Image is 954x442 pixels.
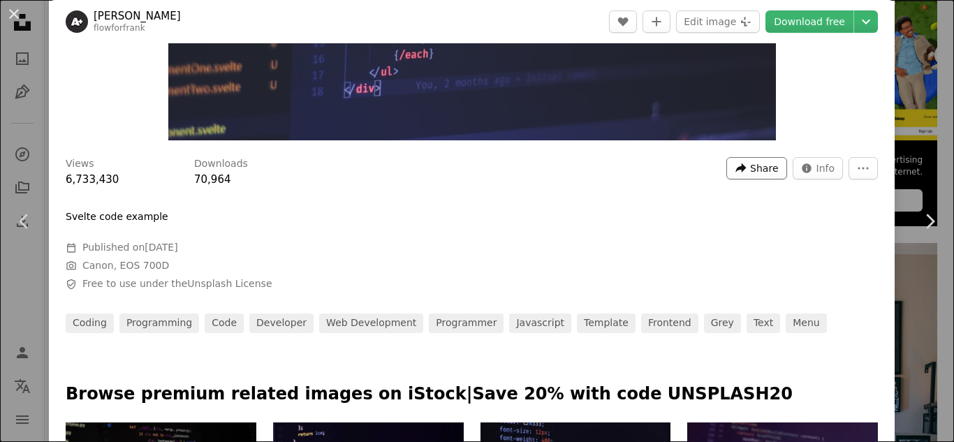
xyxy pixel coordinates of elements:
[82,277,272,291] span: Free to use under the
[194,157,248,171] h3: Downloads
[194,173,231,186] span: 70,964
[765,10,853,33] a: Download free
[676,10,760,33] button: Edit image
[643,10,670,33] button: Add to Collection
[854,10,878,33] button: Choose download size
[66,314,114,333] a: coding
[66,10,88,33] img: Go to Ferenc Almasi's profile
[66,383,878,406] p: Browse premium related images on iStock | Save 20% with code UNSPLASH20
[94,23,145,33] a: flowforfrank
[726,157,786,179] button: Share this image
[509,314,571,333] a: javascript
[205,314,244,333] a: code
[577,314,636,333] a: template
[905,154,954,288] a: Next
[82,259,169,273] button: Canon, EOS 700D
[66,173,119,186] span: 6,733,430
[849,157,878,179] button: More Actions
[249,314,314,333] a: developer
[786,314,826,333] a: menu
[187,278,272,289] a: Unsplash License
[145,242,177,253] time: July 3, 2020 at 1:36:10 AM GMT+5:30
[429,314,504,333] a: programmer
[704,314,741,333] a: grey
[793,157,844,179] button: Stats about this image
[119,314,199,333] a: programming
[66,210,168,224] p: Svelte code example
[816,158,835,179] span: Info
[94,9,181,23] a: [PERSON_NAME]
[750,158,778,179] span: Share
[66,157,94,171] h3: Views
[747,314,780,333] a: text
[82,242,178,253] span: Published on
[319,314,423,333] a: web development
[609,10,637,33] button: Like
[641,314,698,333] a: frontend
